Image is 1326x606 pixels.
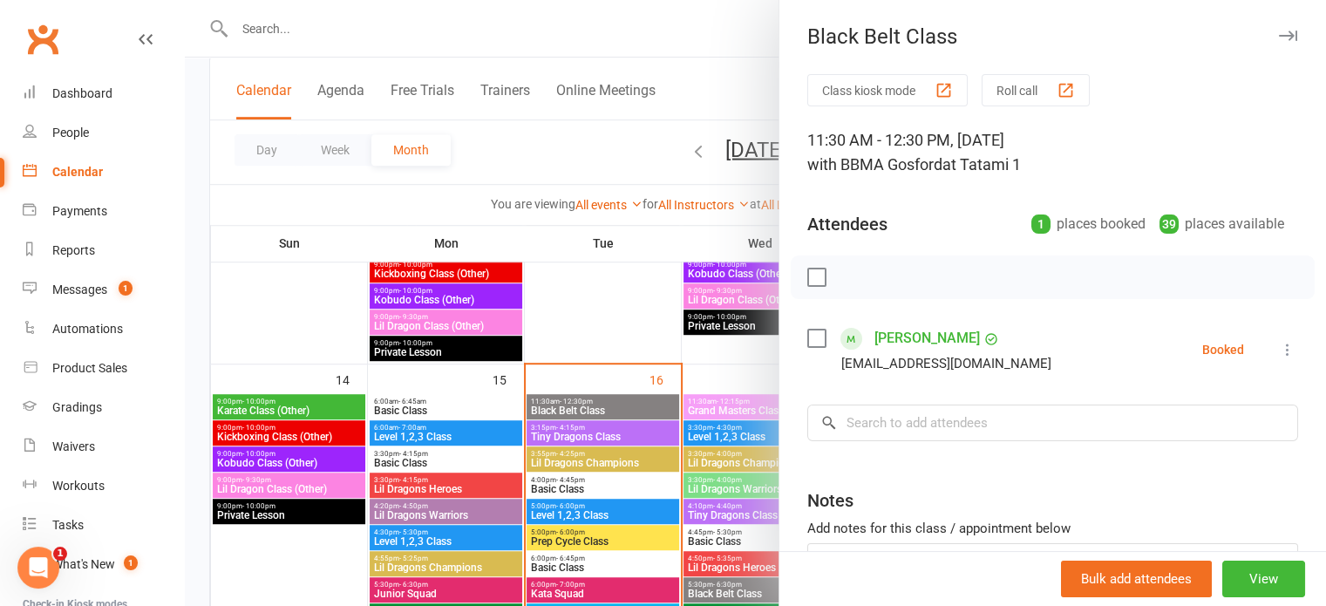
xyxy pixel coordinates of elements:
div: Messages [52,283,107,296]
div: Tasks [52,518,84,532]
div: Workouts [52,479,105,493]
input: Search to add attendees [807,405,1298,441]
div: 39 [1159,214,1179,234]
span: at Tatami 1 [942,155,1021,174]
iframe: Intercom live chat [17,547,59,589]
span: 1 [119,281,133,296]
div: Gradings [52,400,102,414]
div: Payments [52,204,107,218]
div: places booked [1031,212,1146,236]
span: with BBMA Gosford [807,155,942,174]
a: Dashboard [23,74,184,113]
a: People [23,113,184,153]
a: Calendar [23,153,184,192]
div: Dashboard [52,86,112,100]
button: View [1222,561,1305,597]
div: Notes [807,488,853,513]
div: Reports [52,243,95,257]
a: Waivers [23,427,184,466]
div: Product Sales [52,361,127,375]
div: Automations [52,322,123,336]
div: Booked [1202,344,1244,356]
div: Calendar [52,165,103,179]
a: Automations [23,310,184,349]
span: 1 [53,547,67,561]
div: People [52,126,89,140]
a: Product Sales [23,349,184,388]
div: 1 [1031,214,1051,234]
a: Tasks [23,506,184,545]
a: Gradings [23,388,184,427]
button: Bulk add attendees [1061,561,1212,597]
div: Waivers [52,439,95,453]
div: places available [1159,212,1284,236]
div: Attendees [807,212,887,236]
div: Black Belt Class [779,24,1326,49]
div: Add notes for this class / appointment below [807,518,1298,539]
button: Class kiosk mode [807,74,968,106]
span: 1 [124,555,138,570]
a: What's New1 [23,545,184,584]
div: What's New [52,557,115,571]
a: Workouts [23,466,184,506]
a: Payments [23,192,184,231]
div: [EMAIL_ADDRESS][DOMAIN_NAME] [841,352,1051,375]
a: Reports [23,231,184,270]
a: Messages 1 [23,270,184,310]
div: 11:30 AM - 12:30 PM, [DATE] [807,128,1298,177]
a: [PERSON_NAME] [874,324,980,352]
a: Clubworx [21,17,65,61]
button: Roll call [982,74,1090,106]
